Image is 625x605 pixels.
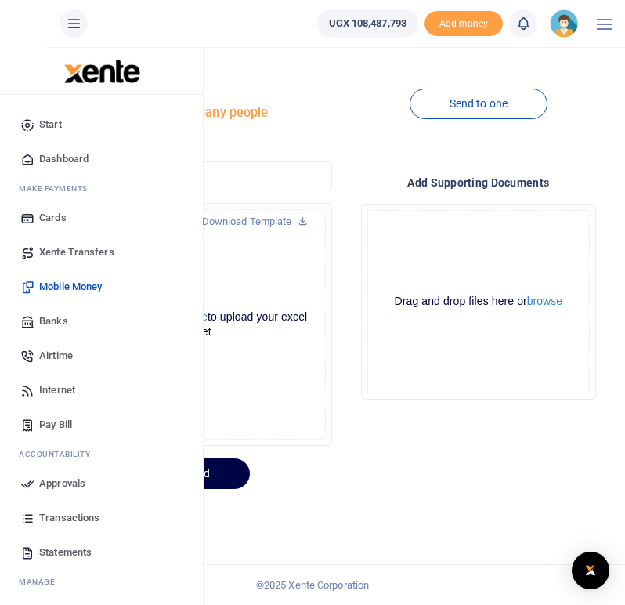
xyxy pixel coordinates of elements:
[39,510,99,526] span: Transactions
[317,9,419,38] a: UGX 108,487,793
[39,117,62,132] span: Start
[550,9,578,38] img: profile-user
[13,107,190,142] a: Start
[13,373,190,408] a: Internet
[13,304,190,339] a: Banks
[424,16,503,28] a: Add money
[31,448,90,460] span: countability
[550,9,584,38] a: profile-user
[39,476,85,491] span: Approvals
[39,245,114,260] span: Xente Transfers
[39,417,72,433] span: Pay Bill
[361,204,596,400] div: File Uploader
[39,279,102,295] span: Mobile Money
[39,348,73,364] span: Airtime
[13,501,190,535] a: Transactions
[27,183,88,194] span: ake Payments
[13,570,190,594] li: M
[39,210,67,226] span: Cards
[368,294,589,309] div: Drag and drop files here or
[329,16,407,31] span: UGX 108,487,793
[13,176,190,201] li: M
[190,209,321,234] a: Download Template
[27,576,56,588] span: anage
[13,270,190,304] a: Mobile Money
[572,552,609,589] div: Open Intercom Messenger
[39,151,89,167] span: Dashboard
[527,295,562,306] button: browse
[13,142,190,176] a: Dashboard
[39,382,75,398] span: Internet
[311,9,425,38] li: Wallet ballance
[13,235,190,270] a: Xente Transfers
[39,313,68,329] span: Banks
[13,339,190,373] a: Airtime
[13,201,190,235] a: Cards
[13,442,190,466] li: Ac
[13,466,190,501] a: Approvals
[64,60,140,83] img: logo-large
[345,174,612,191] h4: Add supporting Documents
[63,64,140,76] a: logo-small logo-large logo-large
[424,11,503,37] span: Add money
[410,89,547,119] a: Send to one
[39,545,92,560] span: Statements
[13,408,190,442] a: Pay Bill
[13,535,190,570] a: Statements
[424,11,503,37] li: Toup your wallet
